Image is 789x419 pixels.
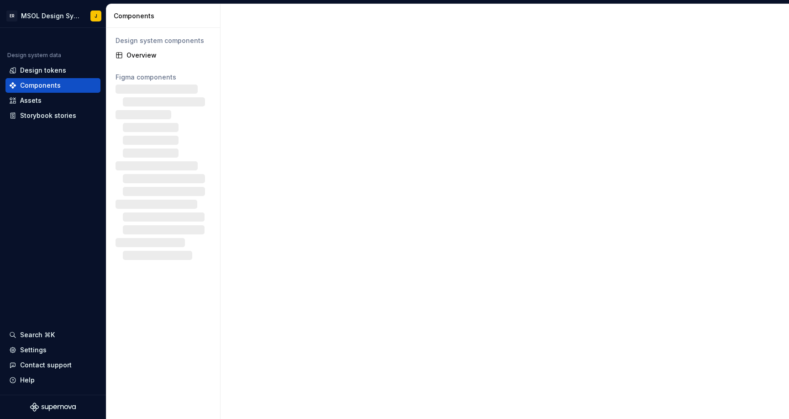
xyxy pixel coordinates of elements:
[116,36,211,45] div: Design system components
[30,403,76,412] svg: Supernova Logo
[2,6,104,26] button: ERMSOL Design SystemJ
[112,48,215,63] a: Overview
[20,81,61,90] div: Components
[5,373,100,387] button: Help
[20,345,47,355] div: Settings
[5,328,100,342] button: Search ⌘K
[20,330,55,339] div: Search ⌘K
[20,111,76,120] div: Storybook stories
[114,11,216,21] div: Components
[20,376,35,385] div: Help
[20,66,66,75] div: Design tokens
[5,343,100,357] a: Settings
[5,108,100,123] a: Storybook stories
[6,11,17,21] div: ER
[5,358,100,372] button: Contact support
[5,78,100,93] a: Components
[7,52,61,59] div: Design system data
[126,51,211,60] div: Overview
[95,12,97,20] div: J
[5,93,100,108] a: Assets
[5,63,100,78] a: Design tokens
[20,96,42,105] div: Assets
[20,361,72,370] div: Contact support
[21,11,79,21] div: MSOL Design System
[116,73,211,82] div: Figma components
